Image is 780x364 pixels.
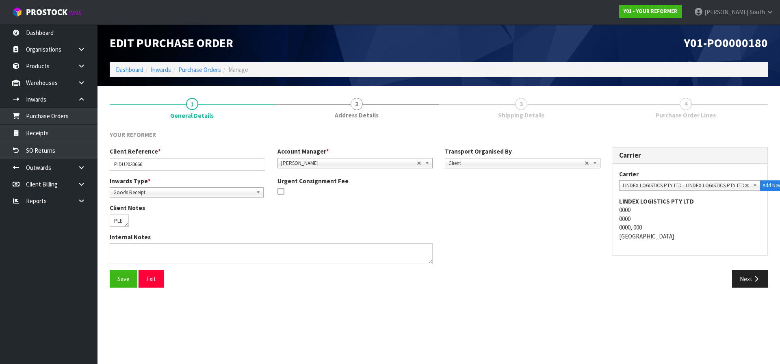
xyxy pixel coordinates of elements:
[623,181,745,191] span: LINDEX LOGISTICS PTY LTD - LINDEX LOGISTICS PTY LTD
[110,124,768,294] span: General Details
[680,98,692,110] span: 4
[498,111,544,119] span: Shipping Details
[656,111,716,119] span: Purchase Order Lines
[624,8,677,15] strong: Y01 - YOUR REFORMER
[277,177,349,185] label: Urgent Consignment Fee
[619,197,762,240] address: 0000 0000 0000, 000 [GEOGRAPHIC_DATA]
[750,8,765,16] span: South
[515,98,527,110] span: 3
[277,147,329,156] label: Account Manager
[178,66,221,74] a: Purchase Orders
[26,7,67,17] span: ProStock
[110,233,151,241] label: Internal Notes
[110,35,233,50] span: Edit Purchase Order
[110,270,137,288] button: Save
[113,188,253,197] span: Goods Receipt
[335,111,379,119] span: Address Details
[619,170,639,178] label: Carrier
[351,98,363,110] span: 2
[12,7,22,17] img: cube-alt.png
[170,111,214,120] span: General Details
[110,131,156,139] span: YOUR REFORMER
[619,197,694,205] strong: LINDEX LOGISTICS PTY LTD
[69,9,82,17] small: WMS
[445,147,512,156] label: Transport Organised By
[619,152,762,159] h3: Carrier
[139,270,164,288] button: Exit
[110,147,161,156] label: Client Reference
[110,177,151,185] label: Inwards Type
[186,98,198,110] span: 1
[448,158,585,168] span: Client
[281,158,417,168] span: [PERSON_NAME]
[732,270,768,288] button: Next
[684,35,768,50] span: Y01-PO0000180
[619,5,682,18] a: Y01 - YOUR REFORMER
[110,158,265,171] input: Client Reference
[151,66,171,74] a: Inwards
[228,66,248,74] span: Manage
[116,66,143,74] a: Dashboard
[704,8,748,16] span: [PERSON_NAME]
[110,204,145,212] label: Client Notes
